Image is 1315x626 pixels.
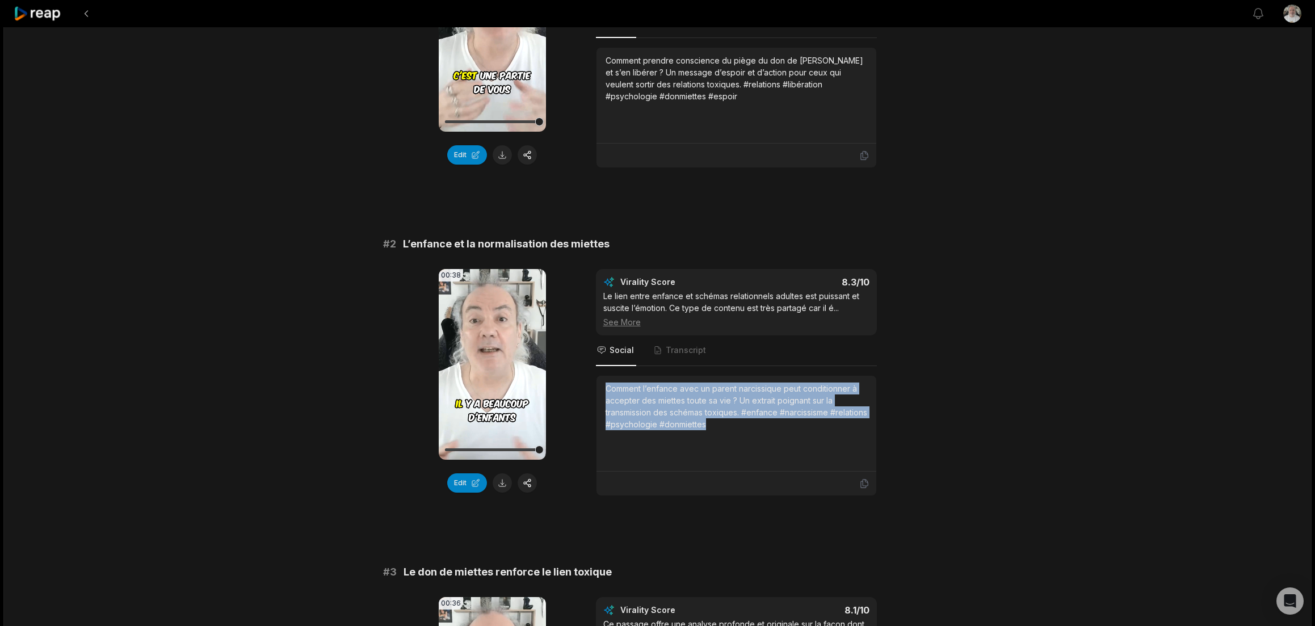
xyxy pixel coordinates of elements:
div: 8.1 /10 [747,604,869,616]
div: Comment l’enfance avec un parent narcissique peut conditionner à accepter des miettes toute sa vi... [606,383,867,430]
span: Social [610,344,634,356]
span: L’enfance et la normalisation des miettes [403,236,610,252]
video: Your browser does not support mp4 format. [439,269,546,460]
div: Virality Score [620,276,742,288]
button: Edit [447,473,487,493]
div: See More [603,316,869,328]
div: 8.3 /10 [747,276,869,288]
div: Comment prendre conscience du piège du don de [PERSON_NAME] et s’en libérer ? Un message d’espoir... [606,54,867,102]
button: Edit [447,145,487,165]
nav: Tabs [596,335,877,366]
div: Le lien entre enfance et schémas relationnels adultes est puissant et suscite l’émotion. Ce type ... [603,290,869,328]
span: # 3 [383,564,397,580]
span: Transcript [666,344,706,356]
div: Open Intercom Messenger [1276,587,1304,615]
span: # 2 [383,236,396,252]
span: Le don de miettes renforce le lien toxique [404,564,612,580]
div: Virality Score [620,604,742,616]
